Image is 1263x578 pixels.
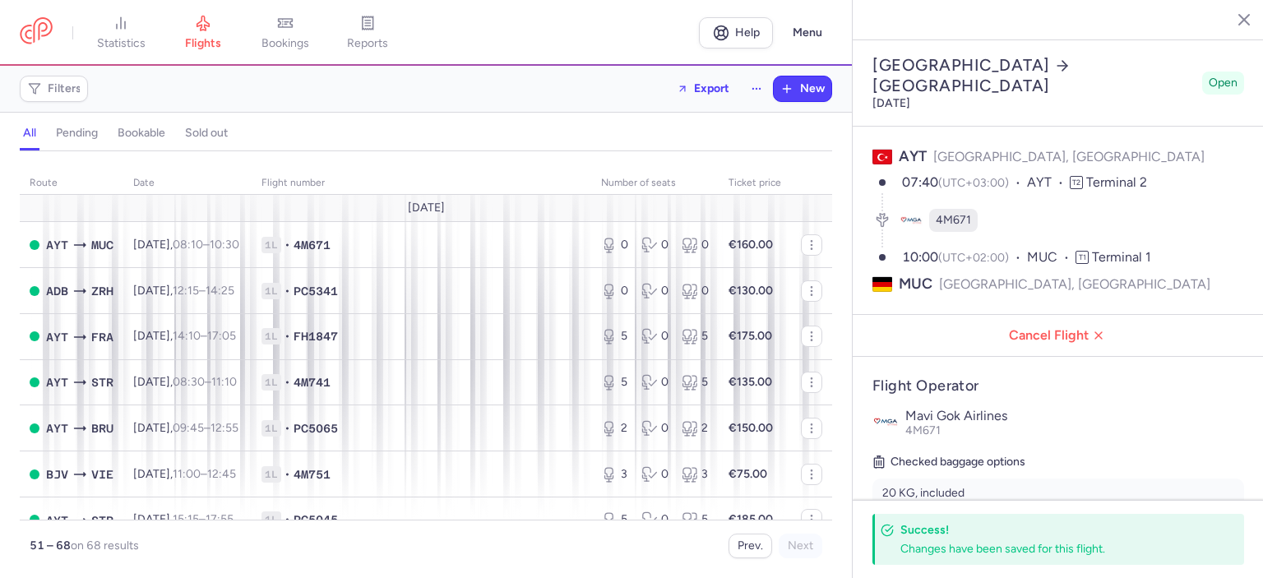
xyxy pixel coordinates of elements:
[872,409,899,435] img: Mavi Gok Airlines logo
[294,328,338,344] span: FH1847
[46,282,68,300] span: Adnan Menderes Airport, İzmir, Turkey
[46,465,68,483] span: BJV
[872,96,910,110] time: [DATE]
[899,147,927,165] span: AYT
[641,420,669,437] div: 0
[133,329,236,343] span: [DATE],
[173,284,199,298] time: 12:15
[729,467,767,481] strong: €75.00
[20,171,123,196] th: route
[872,377,1244,395] h4: Flight Operator
[1209,75,1238,91] span: Open
[46,511,68,529] span: AYT
[173,467,201,481] time: 11:00
[682,466,709,483] div: 3
[285,374,290,391] span: •
[173,284,234,298] span: –
[133,284,234,298] span: [DATE],
[46,373,68,391] span: AYT
[285,466,290,483] span: •
[729,512,773,526] strong: €185.00
[210,238,239,252] time: 10:30
[905,423,941,437] span: 4M671
[601,237,628,253] div: 0
[244,15,326,51] a: bookings
[210,421,238,435] time: 12:55
[133,512,234,526] span: [DATE],
[173,329,201,343] time: 14:10
[23,126,36,141] h4: all
[207,467,236,481] time: 12:45
[872,55,1196,96] h2: [GEOGRAPHIC_DATA] [GEOGRAPHIC_DATA]
[601,420,628,437] div: 2
[133,375,237,389] span: [DATE],
[601,374,628,391] div: 5
[729,421,773,435] strong: €150.00
[774,76,831,101] button: New
[866,328,1251,343] span: Cancel Flight
[682,237,709,253] div: 0
[173,512,199,526] time: 15:15
[783,17,832,49] button: Menu
[173,238,203,252] time: 08:10
[294,283,338,299] span: PC5341
[123,171,252,196] th: date
[48,82,81,95] span: Filters
[46,328,68,346] span: Antalya, Antalya, Turkey
[1070,176,1083,189] span: T2
[601,328,628,344] div: 5
[91,282,113,300] span: Zurich, Zürich, Switzerland
[933,149,1205,164] span: [GEOGRAPHIC_DATA], [GEOGRAPHIC_DATA]
[56,126,98,141] h4: pending
[779,534,822,558] button: Next
[261,466,281,483] span: 1L
[285,328,290,344] span: •
[46,419,68,437] span: AYT
[641,466,669,483] div: 0
[21,76,87,101] button: Filters
[682,283,709,299] div: 0
[729,534,772,558] button: Prev.
[173,329,236,343] span: –
[206,284,234,298] time: 14:25
[682,328,709,344] div: 5
[939,274,1210,294] span: [GEOGRAPHIC_DATA], [GEOGRAPHIC_DATA]
[91,419,113,437] span: Brussels Airport, Brussels, Belgium
[261,374,281,391] span: 1L
[133,421,238,435] span: [DATE],
[666,76,740,102] button: Export
[206,512,234,526] time: 17:55
[408,201,445,215] span: [DATE]
[1092,249,1151,265] span: Terminal 1
[91,511,113,529] span: STR
[294,511,338,528] span: PC5045
[261,283,281,299] span: 1L
[729,329,772,343] strong: €175.00
[641,511,669,528] div: 0
[735,26,760,39] span: Help
[173,421,238,435] span: –
[641,283,669,299] div: 0
[185,126,228,141] h4: sold out
[729,375,772,389] strong: €135.00
[294,420,338,437] span: PC5065
[294,466,331,483] span: 4M751
[91,328,113,346] span: Frankfurt International Airport, Frankfurt am Main, Germany
[285,511,290,528] span: •
[1076,251,1089,264] span: T1
[719,171,791,196] th: Ticket price
[1027,248,1076,267] span: MUC
[899,274,932,294] span: MUC
[699,17,773,49] a: Help
[261,328,281,344] span: 1L
[261,511,281,528] span: 1L
[326,15,409,51] a: reports
[211,375,237,389] time: 11:10
[173,512,234,526] span: –
[252,171,591,196] th: Flight number
[936,212,971,229] span: 4M671
[682,511,709,528] div: 5
[261,36,309,51] span: bookings
[729,284,773,298] strong: €130.00
[285,237,290,253] span: •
